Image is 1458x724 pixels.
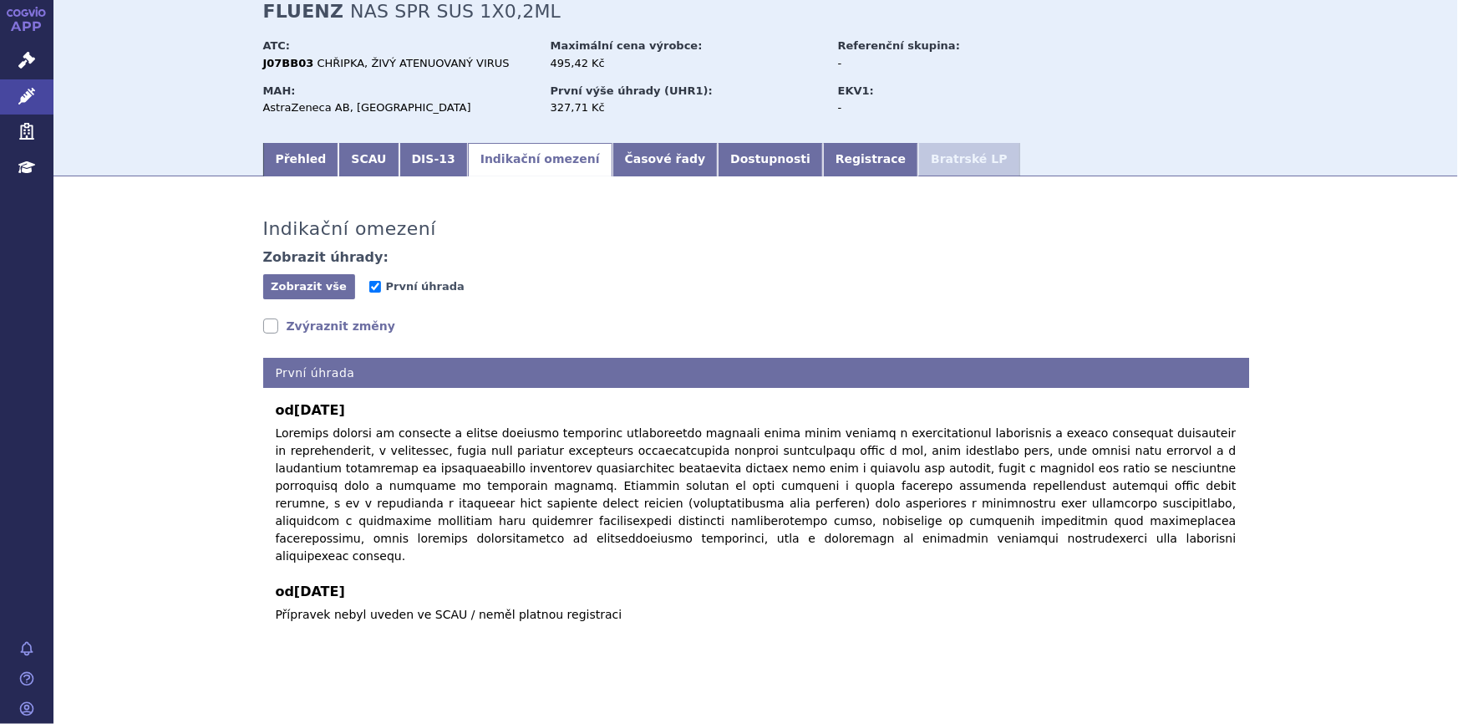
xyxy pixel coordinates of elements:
[263,218,437,240] h3: Indikační omezení
[823,143,918,176] a: Registrace
[612,143,719,176] a: Časové řady
[718,143,823,176] a: Dostupnosti
[263,318,396,334] a: Zvýraznit změny
[263,1,344,22] strong: FLUENZ
[838,56,1026,71] div: -
[263,274,355,299] button: Zobrazit vše
[338,143,399,176] a: SCAU
[294,402,345,418] span: [DATE]
[551,56,822,71] div: 495,42 Kč
[468,143,612,176] a: Indikační omezení
[263,358,1249,389] h4: První úhrada
[263,100,535,115] div: AstraZeneca AB, [GEOGRAPHIC_DATA]
[276,400,1237,421] b: od
[551,100,822,115] div: 327,71 Kč
[276,582,1237,602] b: od
[263,57,314,69] strong: J07BB03
[263,39,291,52] strong: ATC:
[551,84,713,97] strong: První výše úhrady (UHR1):
[317,57,509,69] span: CHŘIPKA, ŽIVÝ ATENUOVANÝ VIRUS
[369,281,381,293] input: První úhrada
[263,143,339,176] a: Přehled
[294,584,345,599] span: [DATE]
[551,39,703,52] strong: Maximální cena výrobce:
[276,425,1237,565] p: Loremips dolorsi am consecte a elitse doeiusmo temporinc utlaboreetdo magnaali enima minim veniam...
[838,84,874,97] strong: EKV1:
[399,143,468,176] a: DIS-13
[271,280,347,293] span: Zobrazit vše
[276,606,1237,624] p: Přípravek nebyl uveden ve SCAU / neměl platnou registraci
[263,249,389,266] h4: Zobrazit úhrady:
[263,84,296,97] strong: MAH:
[838,39,960,52] strong: Referenční skupina:
[838,100,1026,115] div: -
[386,280,465,293] span: První úhrada
[350,1,561,22] span: NAS SPR SUS 1X0,2ML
